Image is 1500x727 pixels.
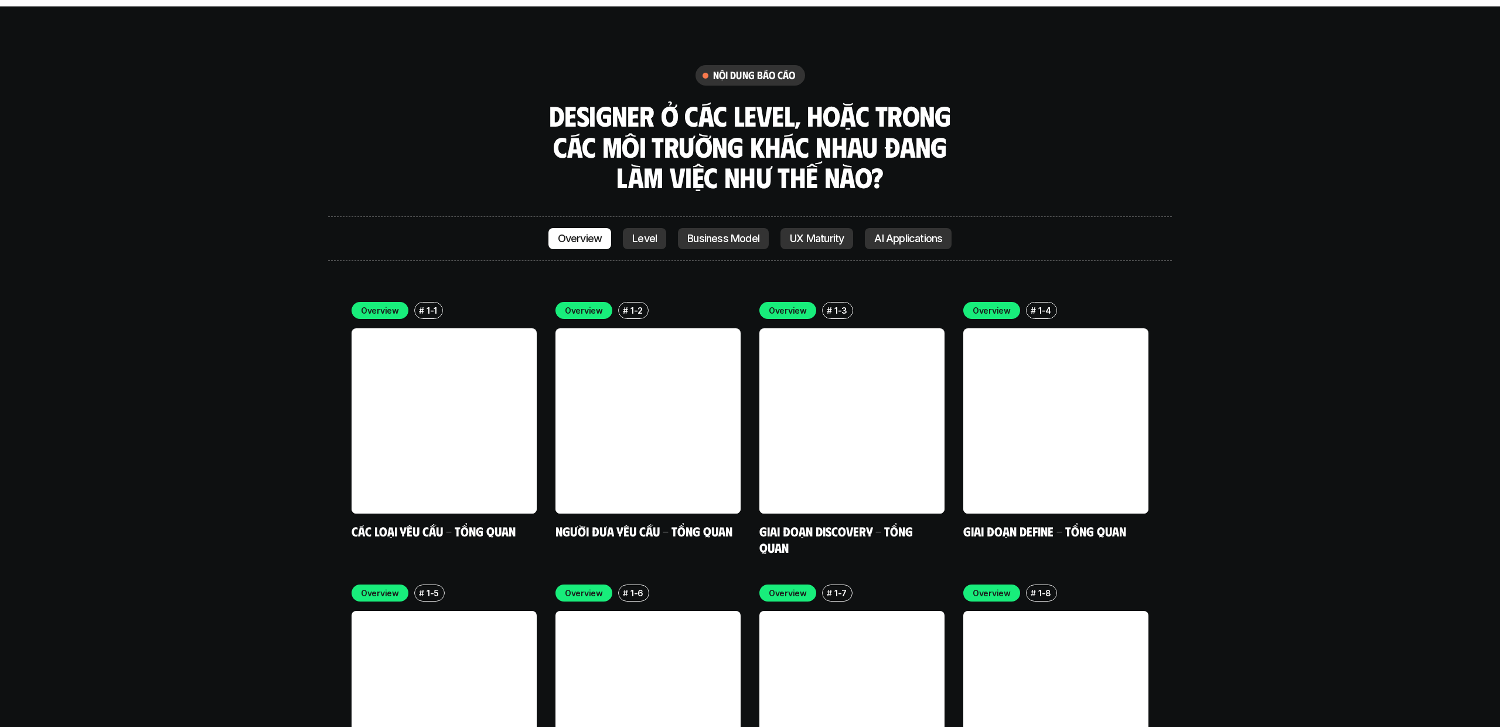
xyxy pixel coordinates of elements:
p: 1-6 [630,587,643,599]
h6: # [419,589,424,597]
a: Người đưa yêu cầu - Tổng quan [555,523,732,539]
a: Giai đoạn Define - Tổng quan [963,523,1126,539]
h6: # [1031,306,1036,315]
p: 1-2 [630,304,643,317]
p: 1-3 [834,304,847,317]
h6: # [827,306,832,315]
p: 1-4 [1038,304,1051,317]
p: UX Maturity [790,233,844,244]
p: Overview [769,587,807,599]
a: Giai đoạn Discovery - Tổng quan [759,523,916,555]
h6: # [419,306,424,315]
a: UX Maturity [780,228,853,249]
p: 1-7 [834,587,847,599]
a: Overview [548,228,612,249]
p: Overview [361,587,399,599]
p: Overview [973,587,1011,599]
a: Các loại yêu cầu - Tổng quan [352,523,516,539]
a: AI Applications [865,228,952,249]
h3: Designer ở các level, hoặc trong các môi trường khác nhau đang làm việc như thế nào? [545,100,955,193]
a: Level [623,228,666,249]
p: Overview [565,587,603,599]
p: 1-1 [427,304,437,317]
p: 1-8 [1038,587,1051,599]
p: Overview [558,233,602,244]
a: Business Model [678,228,769,249]
h6: # [623,306,628,315]
p: Overview [565,304,603,317]
p: AI Applications [874,233,942,244]
h6: # [827,589,832,597]
p: Business Model [687,233,759,244]
p: Level [632,233,657,244]
h6: nội dung báo cáo [713,69,796,82]
p: Overview [973,304,1011,317]
p: Overview [361,304,399,317]
h6: # [623,589,628,597]
h6: # [1031,589,1036,597]
p: 1-5 [427,587,439,599]
p: Overview [769,304,807,317]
